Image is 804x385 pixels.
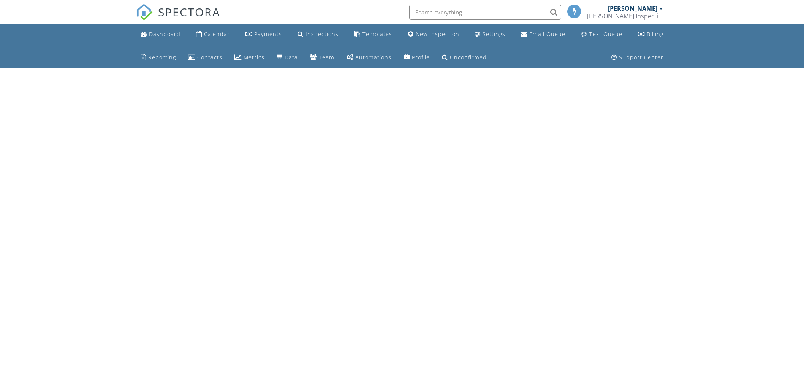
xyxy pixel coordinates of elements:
[608,5,657,12] div: [PERSON_NAME]
[450,54,487,61] div: Unconfirmed
[294,27,342,41] a: Inspections
[472,27,508,41] a: Settings
[158,4,220,20] span: SPECTORA
[307,51,337,65] a: Team
[193,27,233,41] a: Calendar
[148,54,176,61] div: Reporting
[589,30,622,38] div: Text Queue
[274,51,301,65] a: Data
[578,27,625,41] a: Text Queue
[647,30,663,38] div: Billing
[242,27,285,41] a: Payments
[244,54,264,61] div: Metrics
[351,27,395,41] a: Templates
[149,30,180,38] div: Dashboard
[197,54,222,61] div: Contacts
[185,51,225,65] a: Contacts
[136,4,153,21] img: The Best Home Inspection Software - Spectora
[231,51,267,65] a: Metrics
[405,27,462,41] a: New Inspection
[138,51,179,65] a: Reporting
[305,30,339,38] div: Inspections
[587,12,663,20] div: Jay Hicks Inspection Services
[439,51,490,65] a: Unconfirmed
[608,51,666,65] a: Support Center
[254,30,282,38] div: Payments
[136,10,220,26] a: SPECTORA
[619,54,663,61] div: Support Center
[518,27,568,41] a: Email Queue
[343,51,394,65] a: Automations (Basic)
[529,30,565,38] div: Email Queue
[319,54,334,61] div: Team
[412,54,430,61] div: Profile
[635,27,666,41] a: Billing
[285,54,298,61] div: Data
[400,51,433,65] a: Company Profile
[362,30,392,38] div: Templates
[204,30,230,38] div: Calendar
[483,30,505,38] div: Settings
[355,54,391,61] div: Automations
[416,30,459,38] div: New Inspection
[138,27,184,41] a: Dashboard
[409,5,561,20] input: Search everything...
